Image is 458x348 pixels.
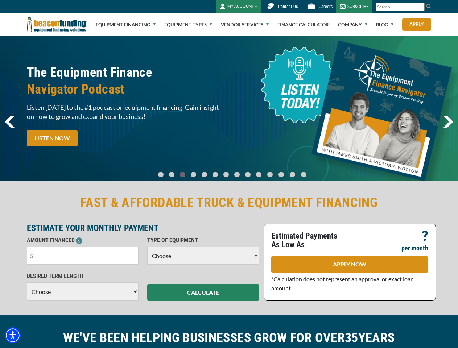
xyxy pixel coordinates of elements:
a: next [443,116,453,128]
a: Go To Slide 6 [222,171,231,178]
span: Navigator Podcast [27,81,225,98]
p: AMOUNT FINANCED [27,236,139,245]
a: Company [338,13,367,36]
p: per month [401,244,428,253]
a: Go To Slide 3 [189,171,198,178]
a: Go To Slide 1 [168,171,176,178]
a: Go To Slide 10 [265,171,275,178]
a: APPLY NOW [271,256,428,273]
a: Apply [402,18,431,31]
h2: WE'VE BEEN HELPING BUSINESSES GROW FOR OVER YEARS [27,330,432,346]
img: Beacon Funding Corporation logo [27,13,87,36]
a: Blog [376,13,393,36]
a: Go To Slide 11 [277,171,286,178]
input: $ [27,246,139,265]
a: Finance Calculator [277,13,329,36]
button: CALCULATE [147,284,259,301]
span: Listen [DATE] to the #1 podcast on equipment financing. Gain insight on how to grow and expand yo... [27,103,225,121]
img: Right Navigator [443,116,453,128]
a: Go To Slide 5 [211,171,220,178]
p: ESTIMATE YOUR MONTHLY PAYMENT [27,224,259,232]
a: Go To Slide 12 [288,171,297,178]
a: Go To Slide 9 [255,171,263,178]
p: DESIRED TERM LENGTH [27,272,139,281]
a: LISTEN NOW [27,130,78,146]
h2: FAST & AFFORDABLE TRUCK & EQUIPMENT FINANCING [27,194,432,211]
a: Go To Slide 13 [299,171,308,178]
a: Go To Slide 8 [244,171,252,178]
span: Contact Us [278,4,298,9]
img: Left Navigator [5,116,15,128]
a: Go To Slide 4 [200,171,209,178]
p: Estimated Payments As Low As [271,232,346,249]
a: Clear search text [417,4,423,10]
span: *Calculation does not represent an approval or exact loan amount. [271,275,414,291]
span: 35 [345,330,358,345]
a: Equipment Types [164,13,212,36]
a: previous [5,116,15,128]
div: Accessibility Menu [5,327,21,343]
a: Vendor Services [221,13,269,36]
input: Search [376,3,425,11]
img: Search [426,3,432,9]
p: ? [422,232,428,240]
a: Equipment Financing [96,13,156,36]
a: Go To Slide 7 [233,171,242,178]
span: Careers [319,4,333,9]
p: TYPE OF EQUIPMENT [147,236,259,245]
a: Go To Slide 0 [157,171,165,178]
a: Go To Slide 2 [178,171,187,178]
h2: The Equipment Finance [27,64,225,98]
